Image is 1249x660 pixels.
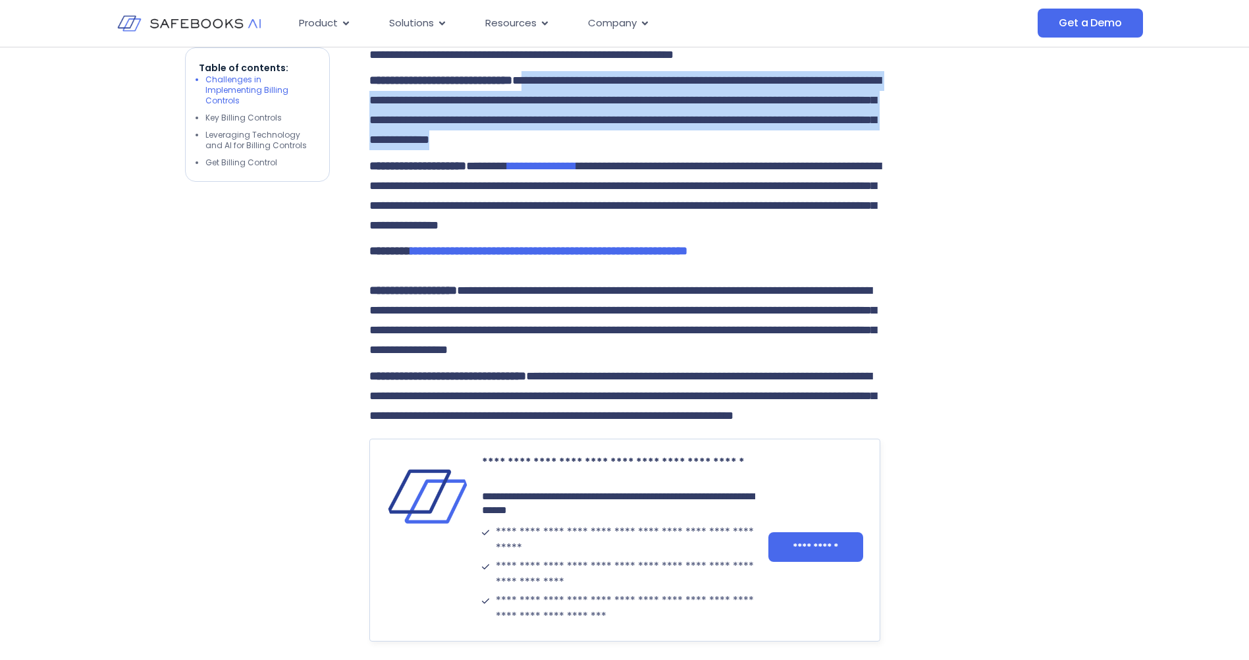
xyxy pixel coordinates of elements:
span: Product [299,16,338,31]
nav: Menu [288,11,906,36]
span: Company [588,16,637,31]
div: Menu Toggle [288,11,906,36]
a: Get a Demo [1038,9,1142,38]
p: Table of contents: [199,61,316,74]
span: Get a Demo [1059,16,1121,30]
span: Solutions [389,16,434,31]
li: Challenges in Implementing Billing Controls [205,74,316,106]
span: Resources [485,16,537,31]
li: Leveraging Technology and AI for Billing Controls [205,130,316,151]
li: Get Billing Control [205,157,316,168]
li: Key Billing Controls [205,113,316,123]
